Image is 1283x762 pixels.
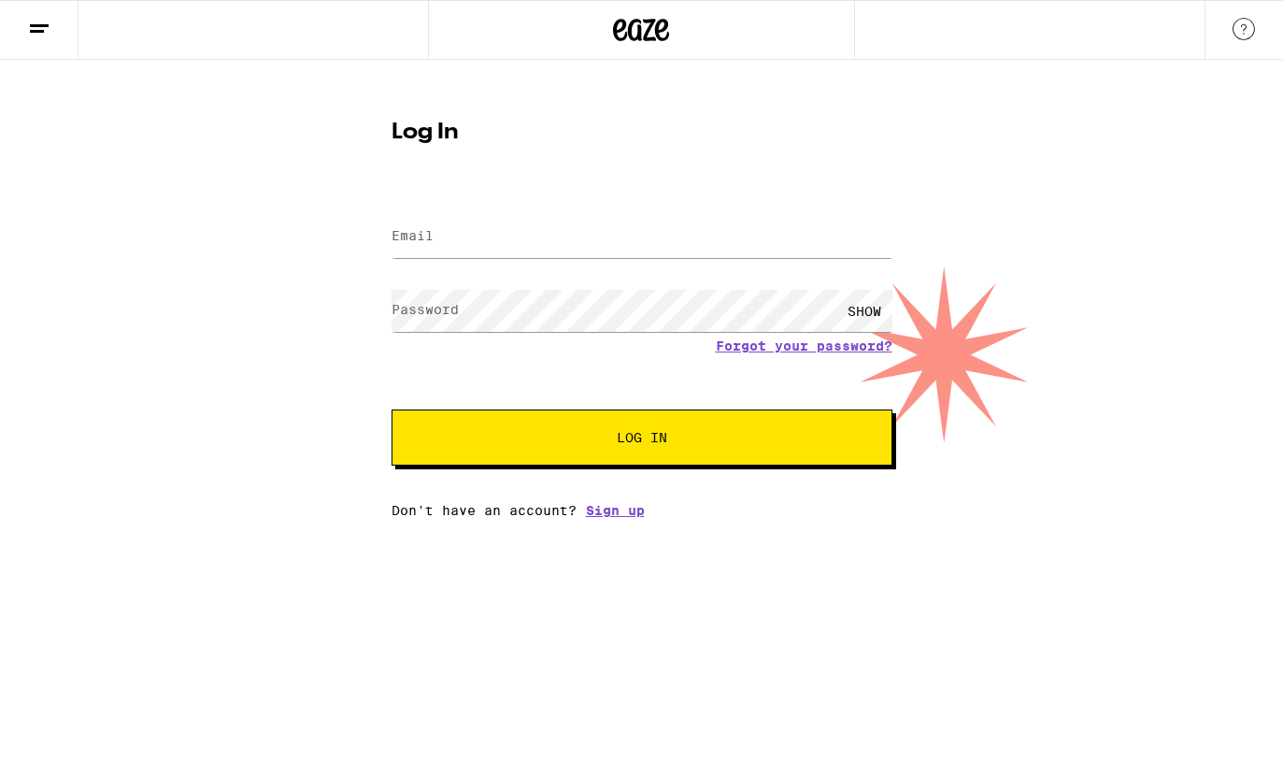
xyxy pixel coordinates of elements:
[392,122,892,144] h1: Log In
[392,503,892,518] div: Don't have an account?
[392,216,892,258] input: Email
[586,503,645,518] a: Sign up
[1162,706,1264,753] iframe: Opens a widget where you can find more information
[617,431,667,444] span: Log In
[392,302,459,317] label: Password
[392,410,892,466] button: Log In
[836,290,892,332] div: SHOW
[392,228,434,243] label: Email
[716,338,892,353] a: Forgot your password?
